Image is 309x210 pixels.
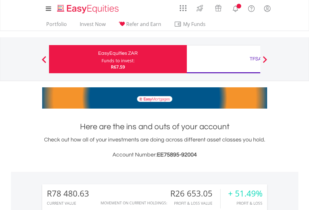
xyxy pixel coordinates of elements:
[42,151,267,159] h3: Account Number:
[111,64,125,70] span: R67.59
[116,21,164,31] a: Refer and Earn
[195,3,205,13] img: thrive-v2.svg
[243,2,259,14] a: FAQ's and Support
[101,201,167,205] div: Movement on Current Holdings:
[56,4,121,14] img: EasyEquities_Logo.png
[228,201,262,205] div: Profit & Loss
[259,2,275,15] a: My Profile
[170,201,220,205] div: Profit & Loss Value
[42,136,267,159] div: Check out how all of your investments are doing across different asset classes you hold.
[176,2,191,12] a: AppsGrid
[47,201,89,205] div: CURRENT VALUE
[213,3,223,13] img: vouchers-v2.svg
[170,189,220,198] div: R26 653.05
[227,2,243,14] a: Notifications
[47,189,89,198] div: R78 480.63
[77,21,108,31] a: Invest Now
[42,87,267,109] img: EasyMortage Promotion Banner
[209,2,227,13] a: Vouchers
[126,21,161,28] span: Refer and Earn
[259,59,271,65] button: Next
[38,59,50,65] button: Previous
[180,5,187,12] img: grid-menu-icon.svg
[228,189,262,198] div: + 51.49%
[42,121,267,132] h1: Here are the ins and outs of your account
[157,152,197,158] span: EE75895-92004
[55,2,121,14] a: Home page
[174,20,215,28] span: My Funds
[53,49,183,58] div: EasyEquities ZAR
[102,58,135,64] div: Funds to invest:
[44,21,69,31] a: Portfolio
